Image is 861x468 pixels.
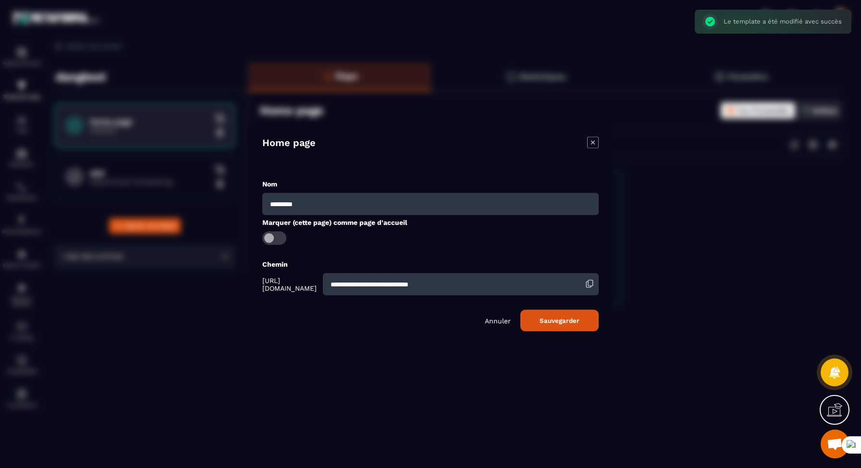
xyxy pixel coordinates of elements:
label: Chemin [262,260,288,268]
span: [URL][DOMAIN_NAME] [262,277,320,292]
h4: Home page [262,137,316,150]
p: Annuler [485,317,511,324]
a: Mở cuộc trò chuyện [821,430,849,458]
label: Nom [262,180,277,188]
label: Marquer (cette page) comme page d'accueil [262,219,407,226]
button: Sauvegarder [520,310,599,332]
